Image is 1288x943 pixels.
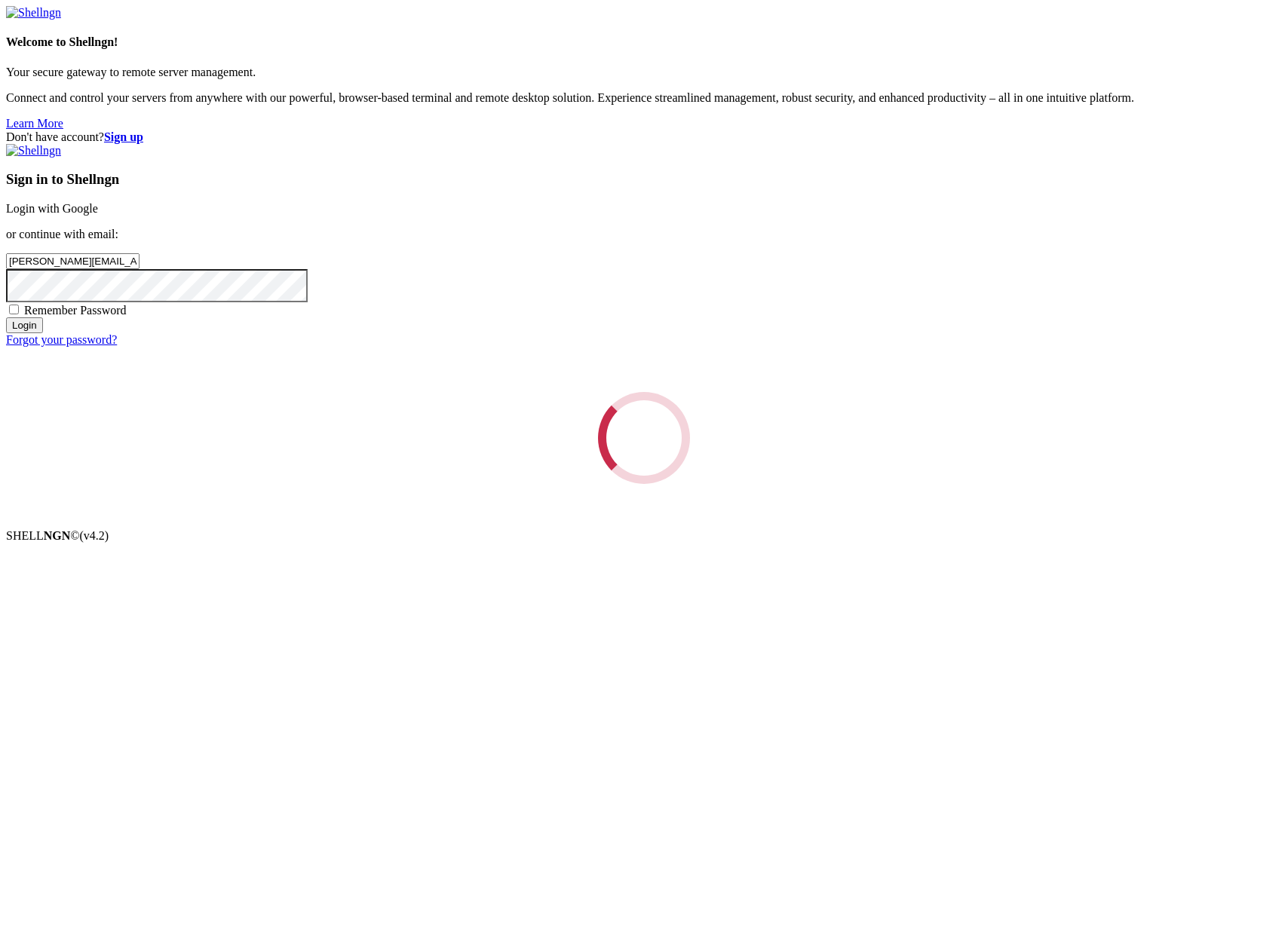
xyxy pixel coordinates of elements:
img: Shellngn [6,144,61,158]
span: SHELL © [6,529,109,542]
span: Remember Password [24,304,127,317]
a: Login with Google [6,202,98,215]
div: Loading... [598,392,690,484]
div: Don't have account? [6,130,1282,144]
p: Connect and control your servers from anywhere with our powerful, browser-based terminal and remo... [6,91,1282,105]
b: NGN [44,529,71,542]
input: Email address [6,253,140,269]
input: Remember Password [9,305,19,314]
a: Sign up [104,130,143,143]
img: Shellngn [6,6,61,20]
p: or continue with email: [6,228,1282,241]
p: Your secure gateway to remote server management. [6,66,1282,79]
input: Login [6,317,43,333]
span: 4.2.0 [80,529,109,542]
a: Forgot your password? [6,333,117,346]
h3: Sign in to Shellngn [6,171,1282,188]
h4: Welcome to Shellngn! [6,35,1282,49]
a: Learn More [6,117,63,130]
